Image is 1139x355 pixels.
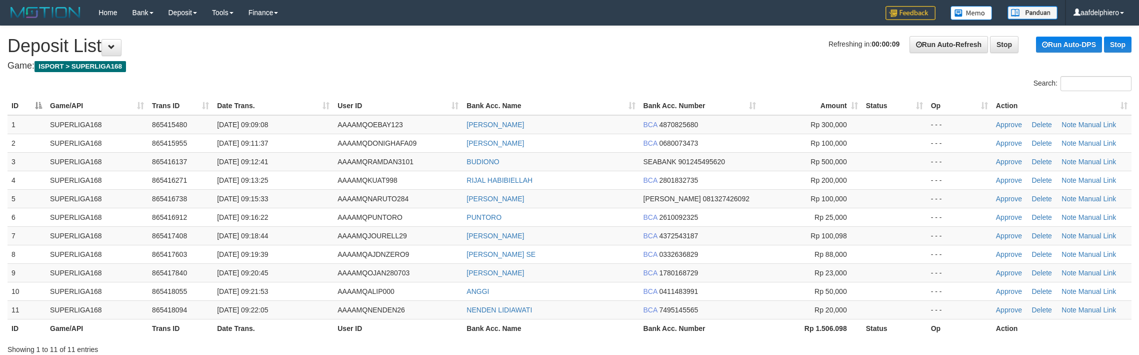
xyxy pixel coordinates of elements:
[7,300,46,319] td: 11
[217,306,268,314] span: [DATE] 09:22:05
[927,115,992,134] td: - - -
[643,139,657,147] span: BCA
[148,97,213,115] th: Trans ID: activate to sort column ascending
[466,139,524,147] a: [PERSON_NAME]
[1061,250,1076,258] a: Note
[1078,213,1116,221] a: Manual Link
[990,36,1018,53] a: Stop
[1078,250,1116,258] a: Manual Link
[1031,250,1051,258] a: Delete
[337,158,413,166] span: AAAAMQRAMDAN3101
[643,158,676,166] span: SEABANK
[643,250,657,258] span: BCA
[996,121,1022,129] a: Approve
[996,306,1022,314] a: Approve
[659,232,698,240] span: Copy 4372543187 to clipboard
[466,158,499,166] a: BUDIONO
[217,250,268,258] span: [DATE] 09:19:39
[337,195,408,203] span: AAAAMQNARUTO284
[462,97,639,115] th: Bank Acc. Name: activate to sort column ascending
[828,40,899,48] span: Refreshing in:
[217,176,268,184] span: [DATE] 09:13:25
[7,5,83,20] img: MOTION_logo.png
[337,269,409,277] span: AAAAMQOJAN280703
[927,171,992,189] td: - - -
[1031,195,1051,203] a: Delete
[46,171,148,189] td: SUPERLIGA168
[659,250,698,258] span: Copy 0332636829 to clipboard
[950,6,992,20] img: Button%20Memo.svg
[152,139,187,147] span: 865415955
[7,208,46,226] td: 6
[46,115,148,134] td: SUPERLIGA168
[152,176,187,184] span: 865416271
[927,226,992,245] td: - - -
[1061,287,1076,295] a: Note
[337,176,397,184] span: AAAAMQKUAT998
[1031,139,1051,147] a: Delete
[46,282,148,300] td: SUPERLIGA168
[466,176,532,184] a: RIJAL HABIBIELLAH
[814,250,847,258] span: Rp 88,000
[34,61,126,72] span: ISPORT > SUPERLIGA168
[814,287,847,295] span: Rp 50,000
[659,121,698,129] span: Copy 4870825680 to clipboard
[643,176,657,184] span: BCA
[152,121,187,129] span: 865415480
[7,340,467,354] div: Showing 1 to 11 of 11 entries
[814,213,847,221] span: Rp 25,000
[7,61,1131,71] h4: Game:
[927,134,992,152] td: - - -
[333,319,462,337] th: User ID
[1078,121,1116,129] a: Manual Link
[213,97,333,115] th: Date Trans.: activate to sort column ascending
[466,213,501,221] a: PUNTORO
[927,208,992,226] td: - - -
[46,226,148,245] td: SUPERLIGA168
[46,152,148,171] td: SUPERLIGA168
[862,97,927,115] th: Status: activate to sort column ascending
[927,282,992,300] td: - - -
[885,6,935,20] img: Feedback.jpg
[7,134,46,152] td: 2
[996,269,1022,277] a: Approve
[337,306,405,314] span: AAAAMQNENDEN26
[7,171,46,189] td: 4
[1033,76,1131,91] label: Search:
[466,232,524,240] a: [PERSON_NAME]
[810,195,846,203] span: Rp 100,000
[466,269,524,277] a: [PERSON_NAME]
[814,269,847,277] span: Rp 23,000
[217,139,268,147] span: [DATE] 09:11:37
[643,232,657,240] span: BCA
[1061,121,1076,129] a: Note
[152,158,187,166] span: 865416137
[1061,176,1076,184] a: Note
[217,195,268,203] span: [DATE] 09:15:33
[810,232,846,240] span: Rp 100,098
[996,287,1022,295] a: Approve
[659,287,698,295] span: Copy 0411483991 to clipboard
[1031,213,1051,221] a: Delete
[1061,232,1076,240] a: Note
[814,306,847,314] span: Rp 20,000
[1061,213,1076,221] a: Note
[1061,139,1076,147] a: Note
[927,263,992,282] td: - - -
[643,121,657,129] span: BCA
[46,319,148,337] th: Game/API
[46,245,148,263] td: SUPERLIGA168
[639,319,760,337] th: Bank Acc. Number
[148,319,213,337] th: Trans ID
[1007,6,1057,20] img: panduan.png
[152,306,187,314] span: 865418094
[217,287,268,295] span: [DATE] 09:21:53
[152,250,187,258] span: 865417603
[996,213,1022,221] a: Approve
[659,176,698,184] span: Copy 2801832735 to clipboard
[217,213,268,221] span: [DATE] 09:16:22
[643,287,657,295] span: BCA
[996,176,1022,184] a: Approve
[643,306,657,314] span: BCA
[927,189,992,208] td: - - -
